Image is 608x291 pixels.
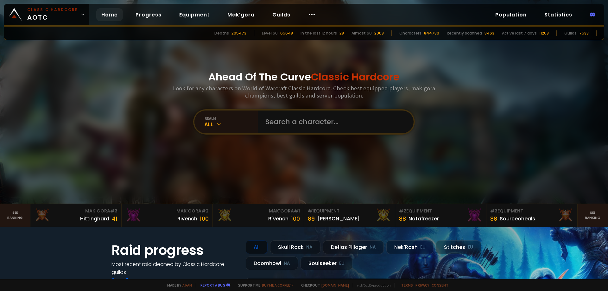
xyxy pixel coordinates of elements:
div: 11208 [539,30,549,36]
a: Seeranking [578,204,608,227]
div: Hittinghard [80,215,109,223]
a: Report a bug [200,283,225,288]
div: Notafreezer [408,215,439,223]
a: Statistics [539,8,577,21]
div: 205473 [231,30,246,36]
div: All [246,240,268,254]
div: Equipment [490,208,573,214]
h3: Look for any characters on World of Warcraft Classic Hardcore. Check best equipped players, mak'g... [170,85,438,99]
a: Mak'gora [222,8,260,21]
a: Home [96,8,123,21]
div: 844730 [424,30,439,36]
span: # 3 [110,208,117,214]
div: Mak'Gora [125,208,209,214]
a: Mak'Gora#2Rivench100 [122,204,213,227]
small: EU [420,244,426,250]
div: Rivench [177,215,197,223]
div: Soulseeker [301,256,352,270]
a: #3Equipment88Sourceoheals [486,204,578,227]
div: Equipment [399,208,482,214]
div: 88 [490,214,497,223]
div: Rîvench [268,215,288,223]
small: EU [468,244,473,250]
div: 100 [291,214,300,223]
div: 100 [200,214,209,223]
span: Checkout [297,283,349,288]
div: Defias Pillager [323,240,384,254]
div: Recently scanned [447,30,482,36]
div: Doomhowl [246,256,298,270]
a: Equipment [174,8,215,21]
div: 89 [308,214,315,223]
a: #1Equipment89[PERSON_NAME] [304,204,395,227]
div: 7538 [579,30,589,36]
div: Level 60 [262,30,278,36]
div: Guilds [564,30,577,36]
a: Terms [401,283,413,288]
span: # 2 [399,208,406,214]
a: a fan [182,283,192,288]
a: Privacy [415,283,429,288]
a: See all progress [111,276,153,284]
div: In the last 12 hours [301,30,337,36]
span: AOTC [27,7,78,22]
a: Classic HardcoreAOTC [4,4,89,25]
div: Characters [399,30,421,36]
div: Almost 60 [351,30,372,36]
span: # 1 [294,208,300,214]
a: #2Equipment88Notafreezer [395,204,486,227]
span: # 1 [308,208,314,214]
div: Active last 7 days [502,30,537,36]
div: 28 [339,30,344,36]
div: Mak'Gora [217,208,300,214]
span: Support me, [234,283,293,288]
span: # 2 [201,208,209,214]
a: Consent [432,283,448,288]
span: Made by [163,283,192,288]
h1: Ahead Of The Curve [208,69,400,85]
a: [DOMAIN_NAME] [321,283,349,288]
div: Skull Rock [270,240,320,254]
div: 65648 [280,30,293,36]
a: Mak'Gora#1Rîvench100 [213,204,304,227]
input: Search a character... [262,111,406,133]
div: 2068 [374,30,384,36]
small: NA [370,244,376,250]
div: Deaths [214,30,229,36]
a: Buy me a coffee [262,283,293,288]
div: [PERSON_NAME] [317,215,360,223]
span: v. d752d5 - production [353,283,391,288]
span: # 3 [490,208,497,214]
a: Mak'Gora#3Hittinghard41 [30,204,122,227]
a: Population [490,8,532,21]
div: Nek'Rosh [386,240,434,254]
small: Classic Hardcore [27,7,78,13]
h1: Raid progress [111,240,238,260]
a: Progress [130,8,167,21]
div: realm [205,116,258,121]
h4: Most recent raid cleaned by Classic Hardcore guilds [111,260,238,276]
div: Sourceoheals [500,215,535,223]
div: 88 [399,214,406,223]
div: Stitches [436,240,481,254]
div: 3463 [484,30,494,36]
div: Mak'Gora [34,208,117,214]
div: All [205,121,258,128]
small: NA [284,260,290,267]
div: 41 [112,214,117,223]
small: NA [306,244,313,250]
small: EU [339,260,345,267]
a: Guilds [267,8,295,21]
div: Equipment [308,208,391,214]
span: Classic Hardcore [311,70,400,84]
